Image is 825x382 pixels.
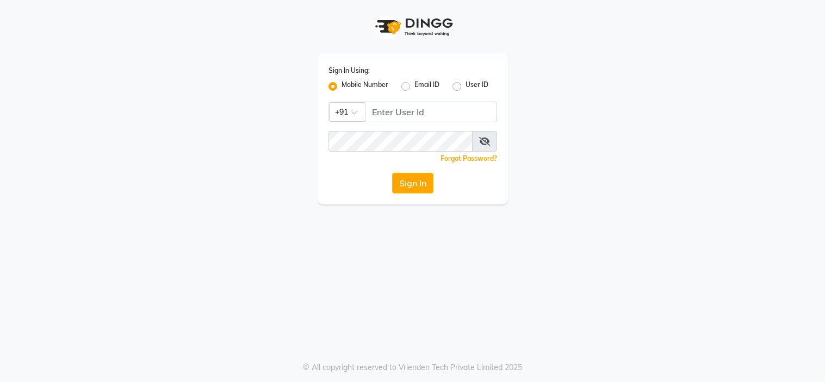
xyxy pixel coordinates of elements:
[328,66,370,76] label: Sign In Using:
[392,173,433,193] button: Sign In
[414,80,439,93] label: Email ID
[342,80,388,93] label: Mobile Number
[441,154,497,162] a: Forgot Password?
[369,11,456,43] img: logo1.svg
[328,131,473,152] input: Username
[466,80,488,93] label: User ID
[365,102,497,122] input: Username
